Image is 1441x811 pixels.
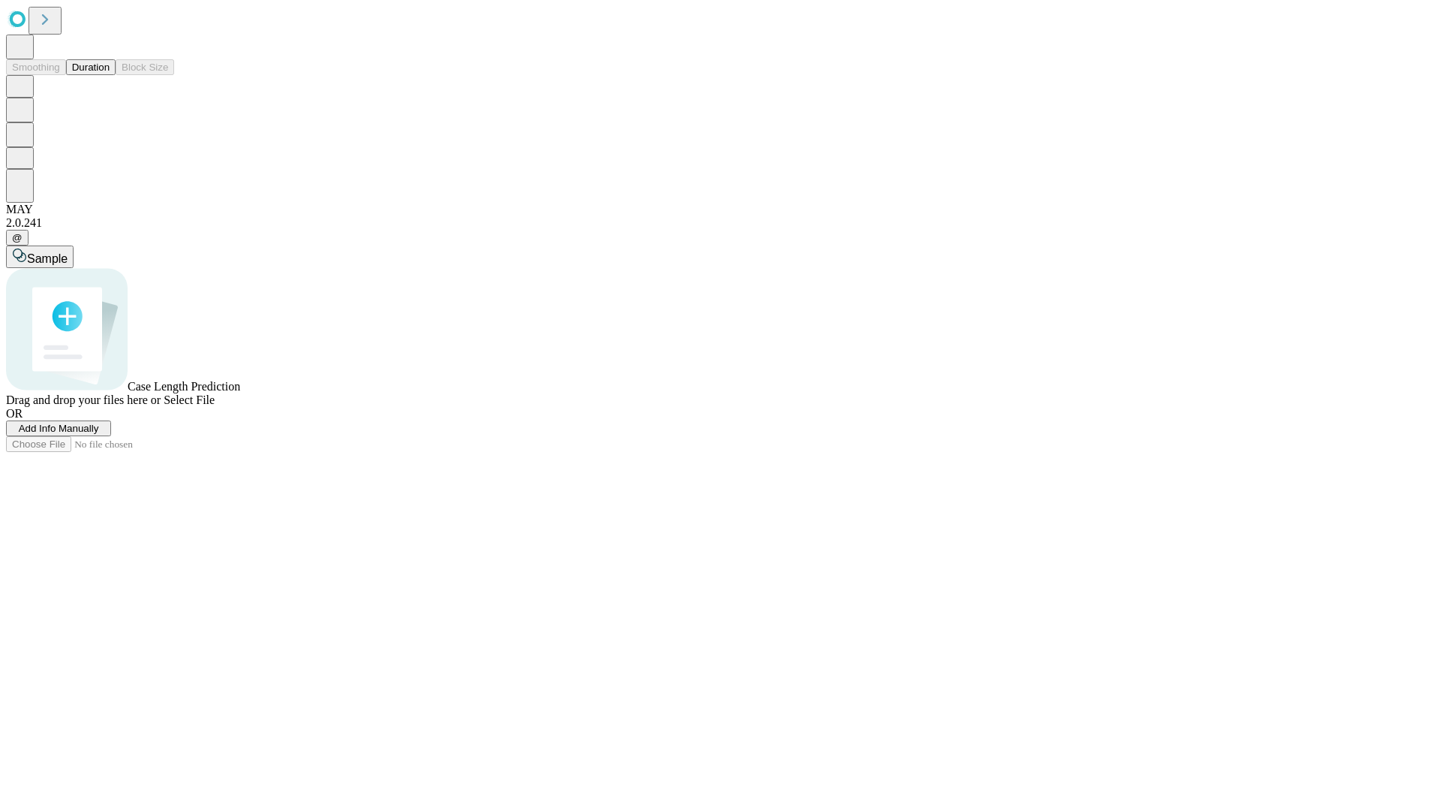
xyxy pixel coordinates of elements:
[6,216,1435,230] div: 2.0.241
[128,380,240,393] span: Case Length Prediction
[6,421,111,436] button: Add Info Manually
[12,232,23,243] span: @
[164,393,215,406] span: Select File
[6,230,29,246] button: @
[6,393,161,406] span: Drag and drop your files here or
[6,203,1435,216] div: MAY
[6,407,23,420] span: OR
[116,59,174,75] button: Block Size
[6,246,74,268] button: Sample
[27,252,68,265] span: Sample
[19,423,99,434] span: Add Info Manually
[66,59,116,75] button: Duration
[6,59,66,75] button: Smoothing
